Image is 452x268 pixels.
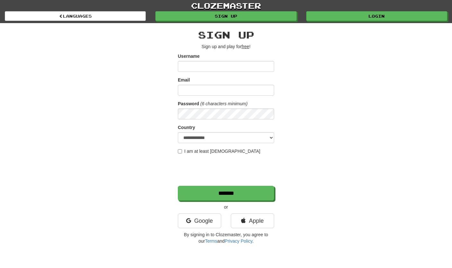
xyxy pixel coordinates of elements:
a: Privacy Policy [225,238,252,244]
label: I am at least [DEMOGRAPHIC_DATA] [178,148,260,154]
a: Apple [231,213,274,228]
u: free [241,44,249,49]
a: Google [178,213,221,228]
p: By signing in to Clozemaster, you agree to our and . [178,231,274,244]
label: Email [178,77,190,83]
iframe: reCAPTCHA [178,158,275,183]
input: I am at least [DEMOGRAPHIC_DATA] [178,149,182,153]
a: Login [306,11,447,21]
label: Country [178,124,195,131]
label: Password [178,100,199,107]
h2: Sign up [178,30,274,40]
label: Username [178,53,200,59]
p: Sign up and play for ! [178,43,274,50]
a: Languages [5,11,146,21]
a: Terms [205,238,217,244]
p: or [178,204,274,210]
a: Sign up [155,11,296,21]
em: (6 characters minimum) [200,101,248,106]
